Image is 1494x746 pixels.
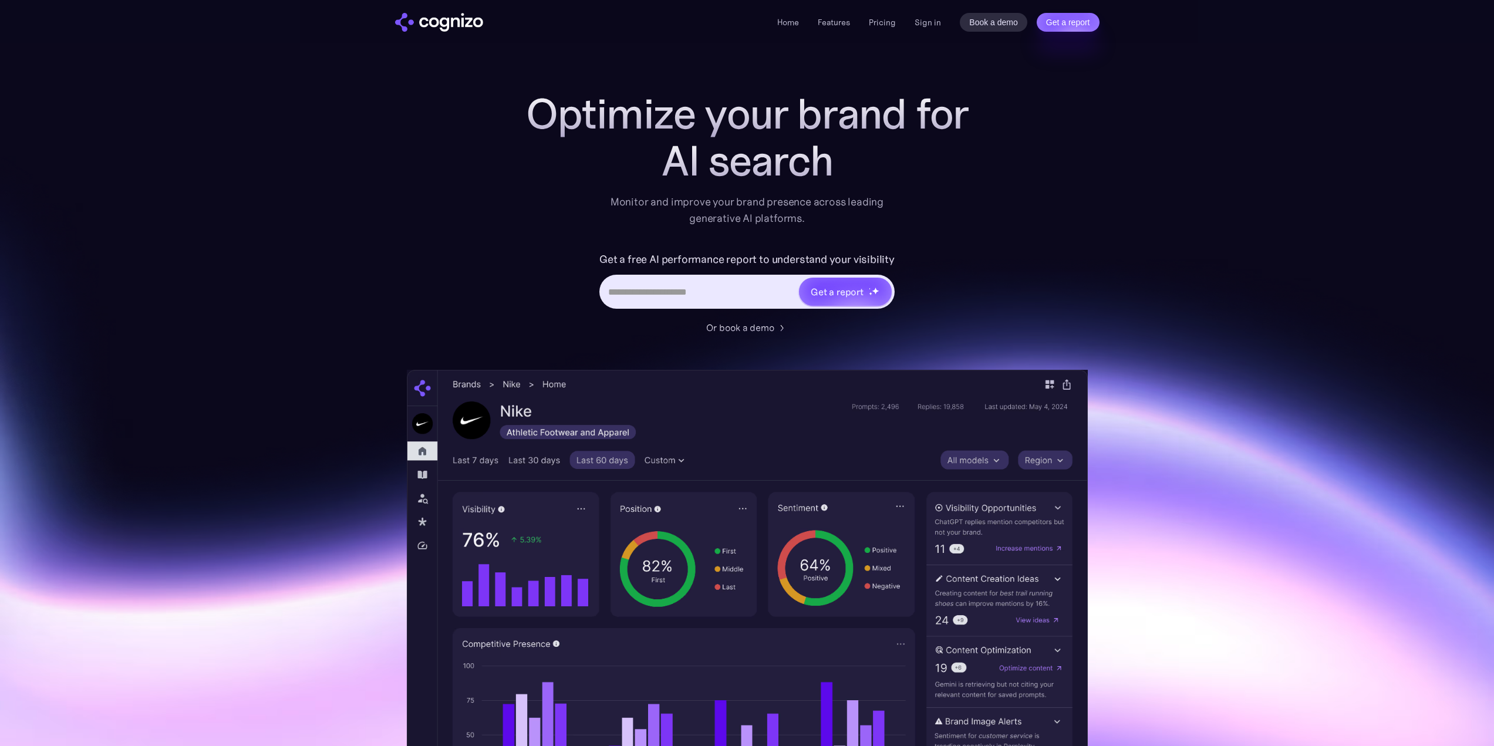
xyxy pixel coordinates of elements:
a: home [395,13,483,32]
h1: Optimize your brand for [512,90,982,137]
a: Book a demo [960,13,1027,32]
label: Get a free AI performance report to understand your visibility [599,250,895,269]
img: star [872,287,879,295]
form: Hero URL Input Form [599,250,895,315]
a: Features [818,17,850,28]
div: AI search [512,137,982,184]
div: Monitor and improve your brand presence across leading generative AI platforms. [603,194,892,227]
div: Or book a demo [706,320,774,335]
a: Get a reportstarstarstar [798,276,893,307]
a: Sign in [915,15,941,29]
img: star [869,288,871,289]
img: cognizo logo [395,13,483,32]
div: Get a report [811,285,864,299]
a: Pricing [869,17,896,28]
a: Home [777,17,799,28]
a: Get a report [1037,13,1100,32]
a: Or book a demo [706,320,788,335]
img: star [869,292,873,296]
